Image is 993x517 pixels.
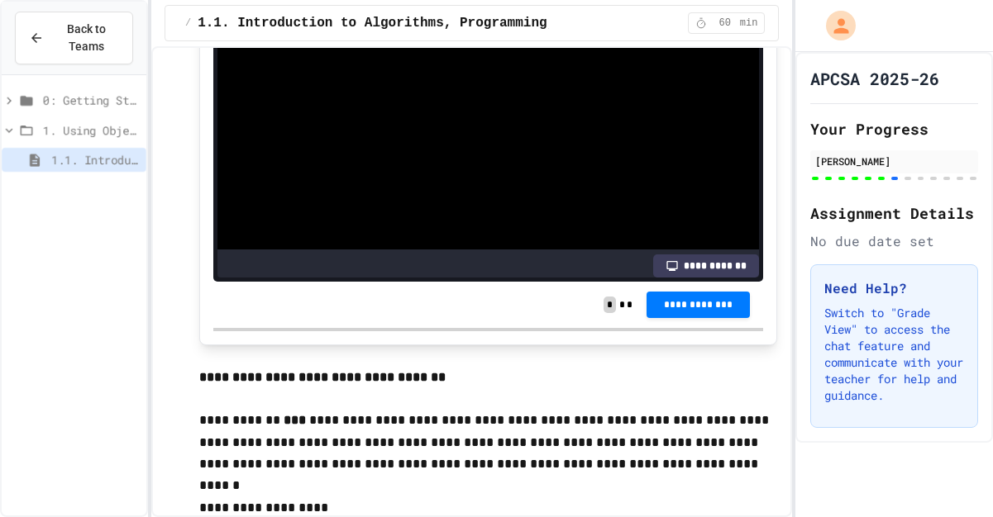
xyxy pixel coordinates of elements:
h3: Need Help? [824,278,964,298]
span: Back to Teams [54,21,119,55]
h1: APCSA 2025-26 [810,67,939,90]
span: / [185,17,191,30]
p: Switch to "Grade View" to access the chat feature and communicate with your teacher for help and ... [824,305,964,404]
span: 1.1. Introduction to Algorithms, Programming, and Compilers [51,151,140,168]
div: [PERSON_NAME] [815,154,973,168]
span: 0: Getting Started [43,92,140,109]
span: 1.1. Introduction to Algorithms, Programming, and Compilers [198,13,666,33]
button: Back to Teams [15,12,133,64]
span: 60 [712,17,738,30]
h2: Assignment Details [810,202,978,225]
span: min [740,17,758,30]
span: 1. Using Objects and Methods [43,121,140,139]
h2: Your Progress [810,117,978,140]
div: No due date set [810,231,978,251]
div: My Account [809,7,860,45]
